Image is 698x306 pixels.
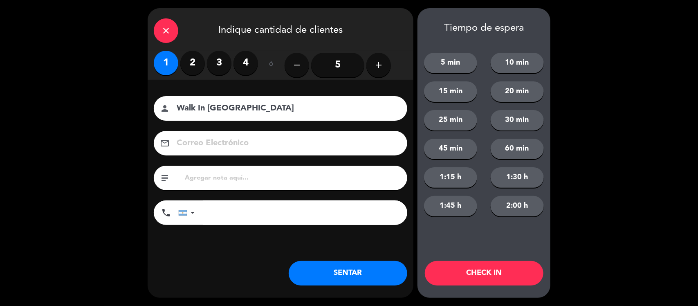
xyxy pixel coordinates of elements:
[180,51,205,75] label: 2
[491,81,544,102] button: 20 min
[160,138,170,148] i: email
[424,167,477,188] button: 1:15 h
[160,103,170,113] i: person
[491,167,544,188] button: 1:30 h
[491,139,544,159] button: 60 min
[289,261,407,286] button: SENTAR
[491,53,544,73] button: 10 min
[425,261,543,286] button: CHECK IN
[233,51,258,75] label: 4
[366,53,391,77] button: add
[292,60,302,70] i: remove
[424,53,477,73] button: 5 min
[424,139,477,159] button: 45 min
[207,51,231,75] label: 3
[424,196,477,216] button: 1:45 h
[285,53,309,77] button: remove
[184,172,401,184] input: Agregar nota aquí...
[148,8,413,51] div: Indique cantidad de clientes
[154,51,178,75] label: 1
[374,60,384,70] i: add
[417,22,550,34] div: Tiempo de espera
[160,173,170,183] i: subject
[424,81,477,102] button: 15 min
[179,201,198,225] div: Argentina: +54
[491,196,544,216] button: 2:00 h
[424,110,477,130] button: 25 min
[176,101,397,116] input: Nombre del cliente
[161,208,171,218] i: phone
[161,26,171,36] i: close
[258,51,285,79] div: ó
[491,110,544,130] button: 30 min
[176,136,397,151] input: Correo Electrónico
